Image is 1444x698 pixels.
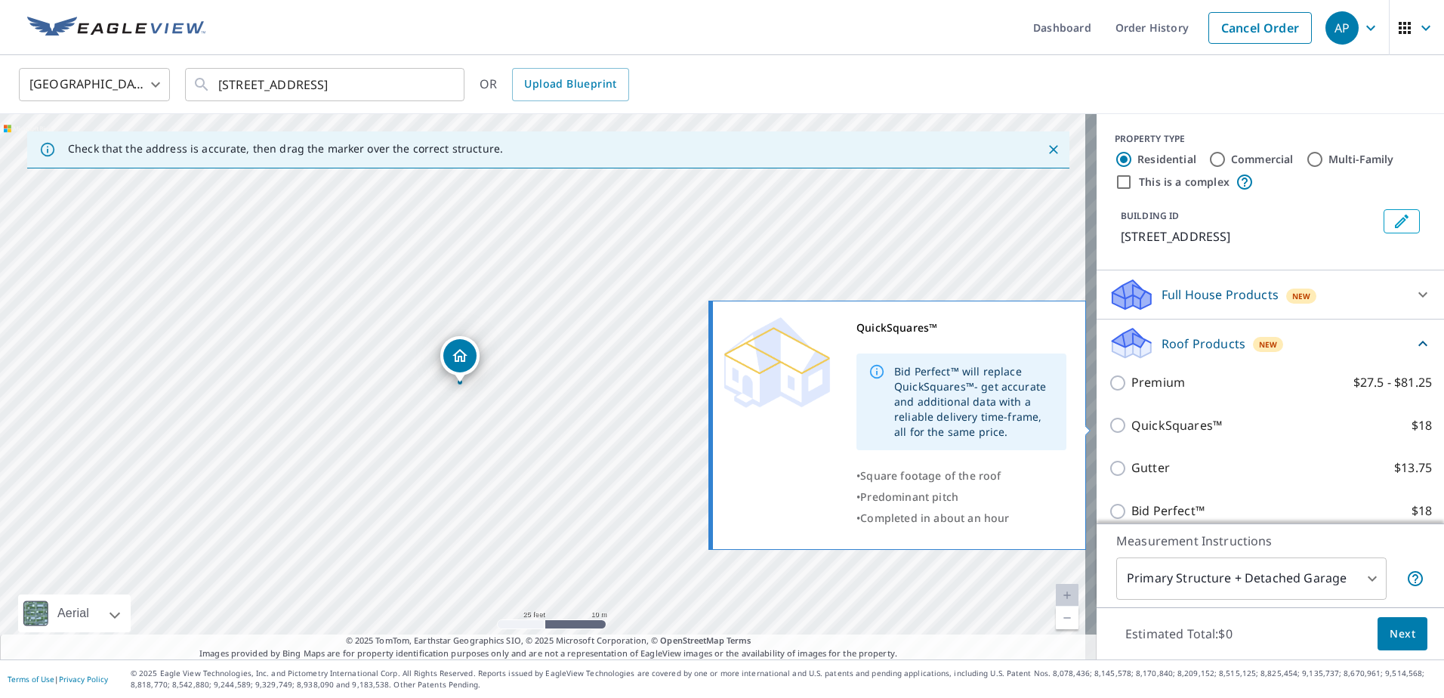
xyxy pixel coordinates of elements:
span: New [1259,338,1278,351]
div: Aerial [53,595,94,632]
p: [STREET_ADDRESS] [1121,227,1378,246]
p: Estimated Total: $0 [1113,617,1245,650]
div: Full House ProductsNew [1109,276,1432,313]
p: Gutter [1131,459,1170,477]
div: QuickSquares™ [856,317,1066,338]
p: Full House Products [1162,286,1279,304]
a: Current Level 20, Zoom In Disabled [1056,584,1078,607]
span: Next [1390,625,1415,644]
p: Measurement Instructions [1116,532,1424,550]
label: Residential [1137,152,1196,167]
p: Bid Perfect™ [1131,502,1205,520]
a: Terms [727,635,751,646]
input: Search by address or latitude-longitude [218,63,434,106]
span: Square footage of the roof [860,468,1001,483]
button: Next [1378,617,1427,651]
a: Privacy Policy [59,674,108,684]
div: • [856,486,1066,508]
a: Terms of Use [8,674,54,684]
label: This is a complex [1139,174,1230,190]
label: Commercial [1231,152,1294,167]
label: Multi-Family [1328,152,1394,167]
div: Aerial [18,595,131,632]
button: Edit building 1 [1384,209,1420,233]
div: • [856,508,1066,529]
div: AP [1325,11,1359,45]
p: © 2025 Eagle View Technologies, Inc. and Pictometry International Corp. All Rights Reserved. Repo... [131,668,1436,690]
a: OpenStreetMap [660,635,724,646]
p: $27.5 - $81.25 [1353,373,1432,392]
div: • [856,465,1066,486]
div: OR [480,68,629,101]
div: Bid Perfect™ will replace QuickSquares™- get accurate and additional data with a reliable deliver... [894,358,1054,446]
span: New [1292,290,1311,302]
div: [GEOGRAPHIC_DATA] [19,63,170,106]
span: Upload Blueprint [524,75,616,94]
span: Completed in about an hour [860,511,1009,525]
p: Roof Products [1162,335,1245,353]
span: © 2025 TomTom, Earthstar Geographics SIO, © 2025 Microsoft Corporation, © [346,635,751,647]
a: Cancel Order [1208,12,1312,44]
a: Upload Blueprint [512,68,628,101]
a: Current Level 20, Zoom Out [1056,607,1078,629]
span: Predominant pitch [860,490,958,504]
div: Primary Structure + Detached Garage [1116,557,1387,600]
p: | [8,675,108,684]
img: EV Logo [27,17,205,39]
span: Your report will include the primary structure and a detached garage if one exists. [1406,570,1424,588]
div: Roof ProductsNew [1109,326,1432,361]
p: $13.75 [1394,459,1432,477]
img: Premium [724,317,830,408]
p: BUILDING ID [1121,209,1179,222]
div: Dropped pin, building 1, Residential property, 534 S Evergreen Ln Orange, CA 92866 [440,336,480,383]
p: Premium [1131,373,1185,392]
p: $18 [1412,502,1432,520]
p: Check that the address is accurate, then drag the marker over the correct structure. [68,142,503,156]
p: QuickSquares™ [1131,416,1222,435]
p: $18 [1412,416,1432,435]
div: PROPERTY TYPE [1115,132,1426,146]
button: Close [1044,140,1063,159]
